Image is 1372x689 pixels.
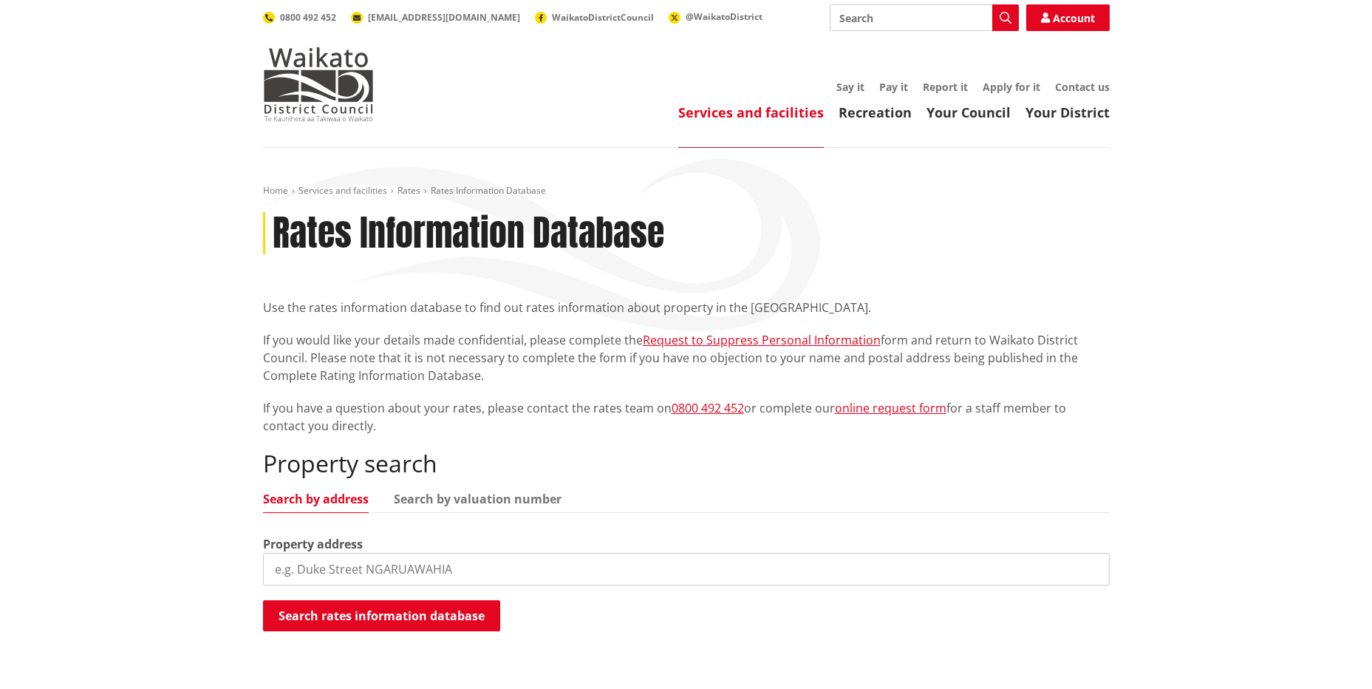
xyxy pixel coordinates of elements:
[263,399,1110,435] p: If you have a question about your rates, please contact the rates team on or complete our for a s...
[643,332,881,348] a: Request to Suppress Personal Information
[678,103,824,121] a: Services and facilities
[263,449,1110,478] h2: Property search
[836,80,864,94] a: Say it
[686,10,762,23] span: @WaikatoDistrict
[368,11,520,24] span: [EMAIL_ADDRESS][DOMAIN_NAME]
[263,185,1110,197] nav: breadcrumb
[552,11,654,24] span: WaikatoDistrictCouncil
[394,493,562,505] a: Search by valuation number
[263,47,374,121] img: Waikato District Council - Te Kaunihera aa Takiwaa o Waikato
[263,535,363,553] label: Property address
[830,4,1019,31] input: Search input
[263,331,1110,384] p: If you would like your details made confidential, please complete the form and return to Waikato ...
[263,11,336,24] a: 0800 492 452
[672,400,744,416] a: 0800 492 452
[1026,4,1110,31] a: Account
[839,103,912,121] a: Recreation
[1025,103,1110,121] a: Your District
[397,184,420,197] a: Rates
[263,553,1110,586] input: e.g. Duke Street NGARUAWAHIA
[351,11,520,24] a: [EMAIL_ADDRESS][DOMAIN_NAME]
[983,80,1040,94] a: Apply for it
[669,10,762,23] a: @WaikatoDistrict
[263,299,1110,316] p: Use the rates information database to find out rates information about property in the [GEOGRAPHI...
[1055,80,1110,94] a: Contact us
[263,493,369,505] a: Search by address
[926,103,1011,121] a: Your Council
[273,212,664,255] h1: Rates Information Database
[280,11,336,24] span: 0800 492 452
[535,11,654,24] a: WaikatoDistrictCouncil
[923,80,968,94] a: Report it
[298,184,387,197] a: Services and facilities
[263,600,500,631] button: Search rates information database
[431,184,546,197] span: Rates Information Database
[263,184,288,197] a: Home
[835,400,946,416] a: online request form
[879,80,908,94] a: Pay it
